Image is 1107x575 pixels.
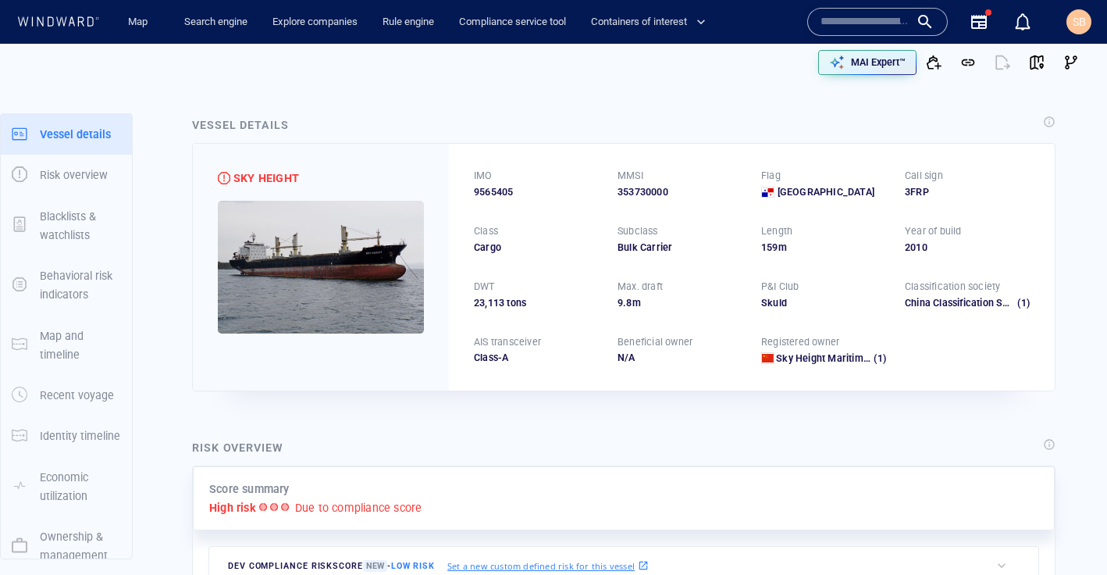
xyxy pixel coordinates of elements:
[474,296,599,310] div: 23,113 tons
[591,13,706,31] span: Containers of interest
[1013,12,1032,31] div: Notification center
[453,9,572,36] a: Compliance service tool
[1,375,132,416] button: Recent voyage
[951,45,985,80] button: Get link
[1054,45,1088,80] button: Visual Link Analysis
[778,185,874,199] span: [GEOGRAPHIC_DATA]
[1,196,132,256] button: Blacklists & watchlists
[233,169,299,187] div: SKY HEIGHT
[618,280,663,294] p: Max. draft
[618,297,623,309] span: 9
[776,352,889,364] span: Sky Height Maritime Ltd.
[1063,6,1095,37] button: SB
[1,416,132,456] button: Identity timeline
[474,241,599,255] div: Cargo
[40,125,111,144] p: Vessel details
[40,468,121,506] p: Economic utilization
[447,557,649,574] a: Set a new custom defined risk for this vessel
[1,478,132,493] a: Economic utilization
[1041,505,1095,563] iframe: Chat
[585,9,719,36] button: Containers of interest
[776,352,886,366] a: Sky Height Maritime Ltd. (1)
[122,9,159,36] a: Map
[626,297,632,309] span: 8
[905,185,1030,199] div: 3FRP
[871,352,886,366] span: (1)
[474,352,508,363] span: Class-A
[618,241,742,255] div: Bulk Carrier
[40,527,121,566] p: Ownership & management
[905,169,943,183] p: Call sign
[1,387,132,402] a: Recent voyage
[376,9,440,36] a: Rule engine
[1,126,132,141] a: Vessel details
[40,207,121,245] p: Blacklists & watchlists
[1,167,132,182] a: Risk overview
[905,224,962,238] p: Year of build
[1,114,132,155] button: Vessel details
[623,297,626,309] span: .
[228,560,435,572] span: Dev Compliance risk score -
[1,217,132,232] a: Blacklists & watchlists
[1,277,132,292] a: Behavioral risk indicators
[905,241,1030,255] div: 2010
[778,241,787,253] span: m
[1,428,132,443] a: Identity timeline
[192,116,289,134] div: Vessel details
[218,172,230,184] div: High risk
[474,185,513,199] span: 9565405
[40,427,120,445] p: Identity timeline
[363,560,387,572] span: New
[218,201,424,334] img: 68189c3c41a22e60221ff4db_0
[178,9,254,36] a: Search engine
[632,297,641,309] span: m
[474,169,493,183] p: IMO
[40,386,114,405] p: Recent voyage
[447,559,635,573] p: Set a new custom defined risk for this vessel
[917,45,951,80] button: Add to vessel list
[1015,296,1030,310] span: (1)
[905,280,1000,294] p: Classification society
[1,538,132,553] a: Ownership & management
[851,55,906,70] p: MAI Expert™
[1020,45,1054,80] button: View on map
[761,224,792,238] p: Length
[474,280,495,294] p: DWT
[818,50,917,75] button: MAI Expert™
[391,561,435,571] span: Low risk
[1073,16,1086,28] span: SB
[295,498,422,517] p: Due to compliance score
[209,480,290,498] p: Score summary
[618,352,635,363] span: N/A
[905,296,1030,310] div: China Classification Society
[1,457,132,517] button: Economic utilization
[1,255,132,316] button: Behavioral risk indicators
[192,438,283,457] div: Risk overview
[761,280,799,294] p: P&I Club
[474,335,541,349] p: AIS transceiver
[474,224,498,238] p: Class
[618,185,742,199] div: 353730000
[40,266,121,305] p: Behavioral risk indicators
[761,335,839,349] p: Registered owner
[40,166,108,184] p: Risk overview
[1,337,132,352] a: Map and timeline
[40,327,121,365] p: Map and timeline
[905,296,1015,310] div: China Classification Society
[266,9,364,36] a: Explore companies
[618,335,692,349] p: Beneficial owner
[1,316,132,376] button: Map and timeline
[618,169,643,183] p: MMSI
[761,241,778,253] span: 159
[761,169,781,183] p: Flag
[209,498,256,517] p: High risk
[761,296,886,310] div: Skuld
[618,224,658,238] p: Subclass
[1,155,132,195] button: Risk overview
[116,9,166,36] button: Map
